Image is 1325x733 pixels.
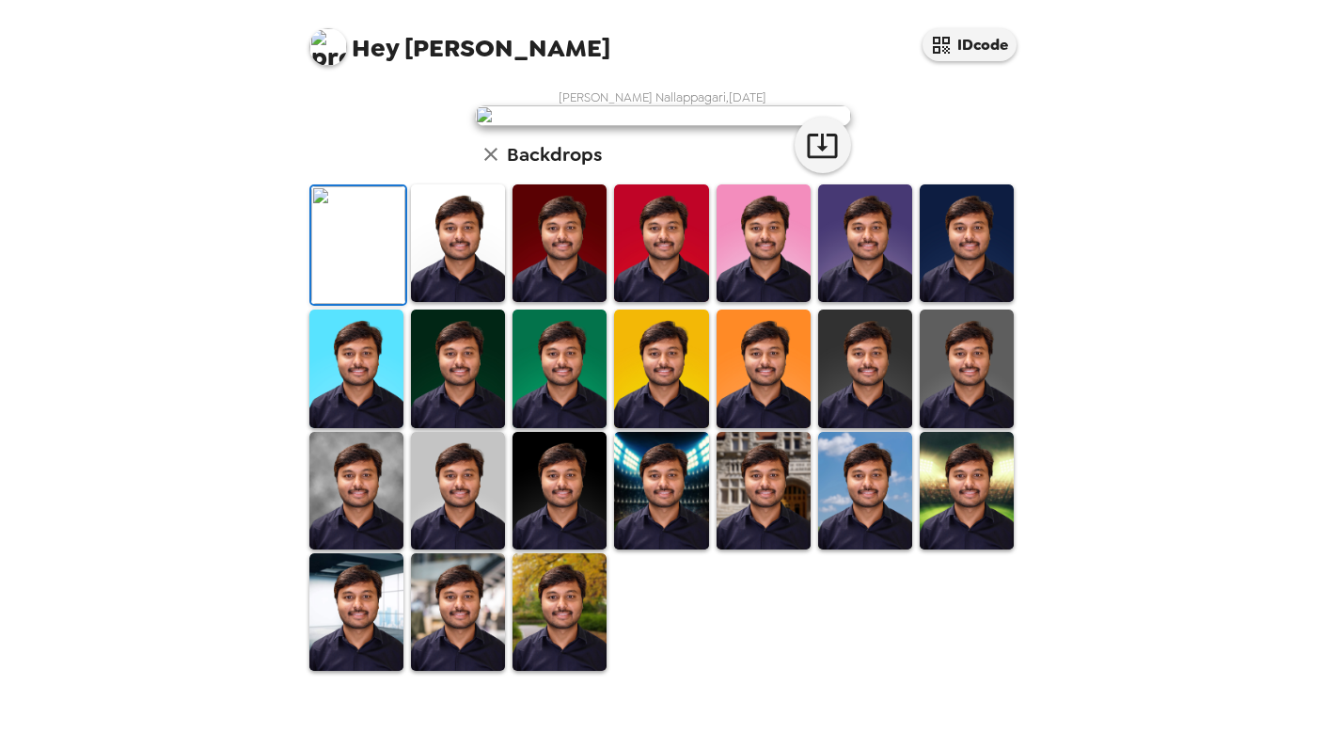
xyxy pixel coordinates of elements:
[507,139,602,169] h6: Backdrops
[475,105,851,126] img: user
[311,186,405,304] img: Original
[923,28,1017,61] button: IDcode
[352,31,399,65] span: Hey
[309,28,347,66] img: profile pic
[559,89,766,105] span: [PERSON_NAME] Nallappagari , [DATE]
[309,19,610,61] span: [PERSON_NAME]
